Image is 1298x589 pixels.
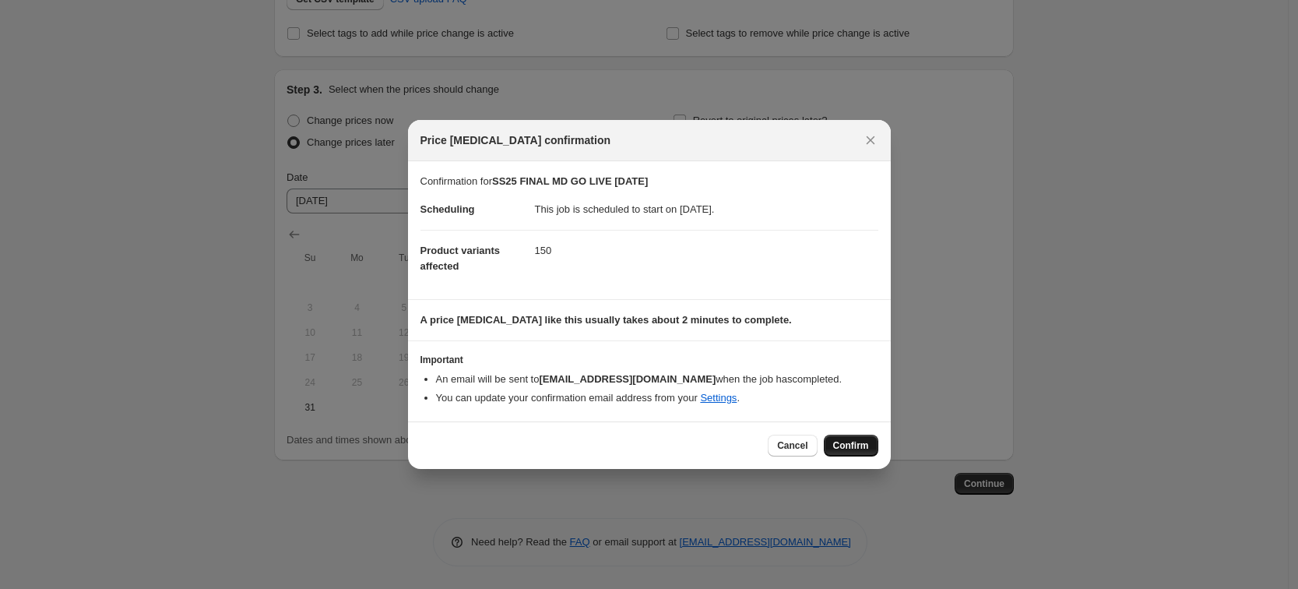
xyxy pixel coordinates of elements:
dd: 150 [535,230,878,271]
b: SS25 FINAL MD GO LIVE [DATE] [492,175,648,187]
button: Cancel [768,435,817,457]
span: Product variants affected [420,245,501,272]
p: Confirmation for [420,174,878,189]
button: Confirm [824,435,878,457]
li: An email will be sent to when the job has completed . [436,372,878,387]
li: You can update your confirmation email address from your . [436,390,878,406]
h3: Important [420,354,878,366]
a: Settings [700,392,737,404]
b: A price [MEDICAL_DATA] like this usually takes about 2 minutes to complete. [420,314,792,326]
span: Cancel [777,439,807,452]
dd: This job is scheduled to start on [DATE]. [535,189,878,230]
b: [EMAIL_ADDRESS][DOMAIN_NAME] [539,373,716,385]
span: Confirm [833,439,869,452]
span: Price [MEDICAL_DATA] confirmation [420,132,611,148]
span: Scheduling [420,203,475,215]
button: Close [860,129,881,151]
